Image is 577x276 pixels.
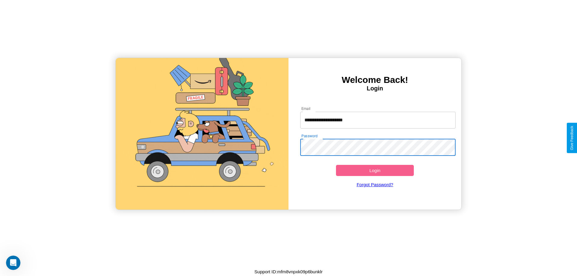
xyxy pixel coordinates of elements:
[336,165,414,176] button: Login
[116,58,288,210] img: gif
[570,126,574,150] div: Give Feedback
[288,85,461,92] h4: Login
[301,106,311,111] label: Email
[255,268,323,276] p: Support ID: mfm8vnpxk09p6bunklr
[301,133,317,138] label: Password
[297,176,453,193] a: Forgot Password?
[6,256,20,270] iframe: Intercom live chat
[288,75,461,85] h3: Welcome Back!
